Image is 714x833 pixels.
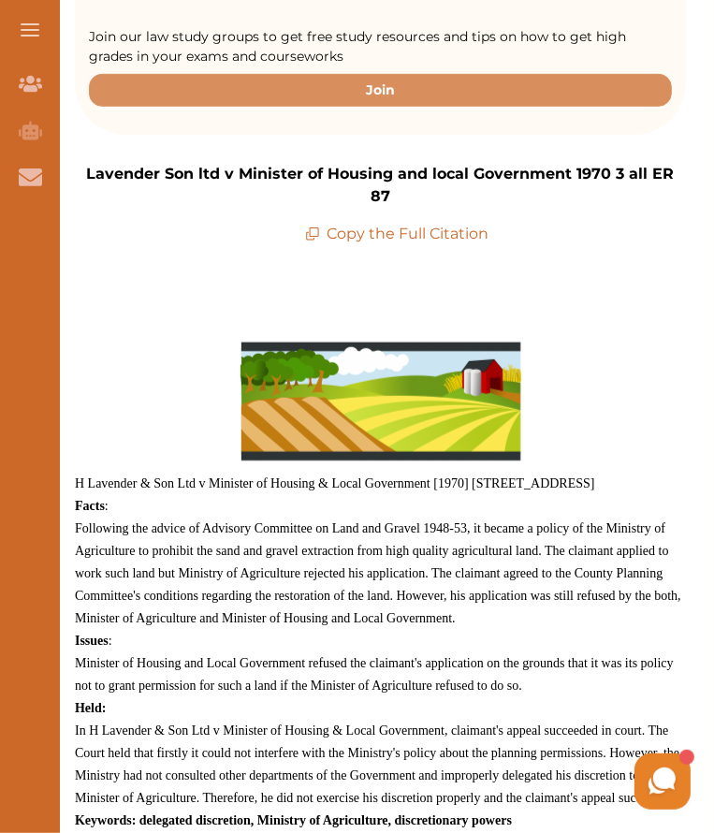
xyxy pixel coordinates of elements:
[265,749,695,814] iframe: HelpCrunch
[75,634,112,648] span: :
[75,521,681,625] span: Following the advice of Advisory Committee on Land and Gravel 1948-53, it became a policy of the ...
[75,701,106,715] strong: Held:
[75,499,105,513] strong: Facts
[75,476,595,490] span: H Lavender & Son Ltd v Minister of Housing & Local Government [1970] [STREET_ADDRESS]
[75,656,674,693] span: Minister of Housing and Local Government refused the claimant's application on the grounds that i...
[75,723,679,805] span: In H Lavender & Son Ltd v Minister of Housing & Local Government, claimant's appeal succeeded in ...
[75,813,512,827] strong: Keywords: delegated discretion, Ministry of Agriculture, discretionary powers
[75,634,109,648] strong: Issues
[89,27,672,66] p: Join our law study groups to get free study resources and tips on how to get high grades in your ...
[305,223,489,245] p: Copy the Full Citation
[75,163,686,208] p: Lavender Son ltd v Minister of Housing and local Government 1970 3 all ER 87
[75,499,109,513] span: :
[240,331,521,472] img: agriculture-147828_1280-300x150.png
[89,74,672,107] button: Join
